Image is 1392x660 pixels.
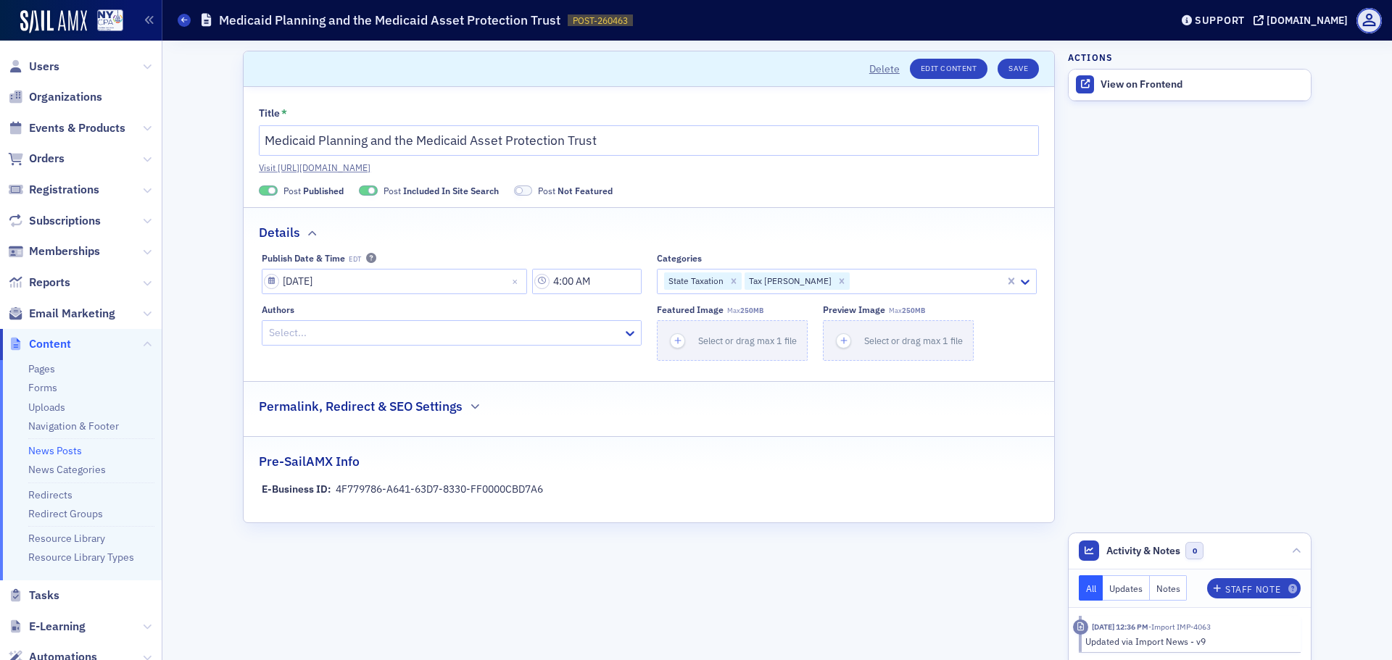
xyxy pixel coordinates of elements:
[514,185,533,196] span: Not Featured
[1225,585,1280,593] div: Staff Note
[29,588,59,603] span: Tasks
[259,161,1039,174] a: Visit [URL][DOMAIN_NAME]
[664,272,726,290] div: State Taxation
[28,419,119,433] a: Navigation & Footer
[823,320,974,361] button: Select or drag max 1 file
[902,306,925,315] span: 250MB
[403,185,499,196] span: Included In Site Search
[1079,575,1103,601] button: All
[558,185,613,196] span: Not Featured
[998,59,1039,79] button: Save
[29,182,99,198] span: Registrations
[262,482,331,497] div: E-Business ID:
[1150,575,1188,601] button: Notes
[8,182,99,198] a: Registrations
[1195,14,1245,27] div: Support
[29,120,125,136] span: Events & Products
[262,253,345,264] div: Publish Date & Time
[1267,14,1348,27] div: [DOMAIN_NAME]
[1106,543,1180,559] span: Activity & Notes
[1207,578,1301,598] button: Staff Note
[29,151,65,167] span: Orders
[1101,78,1304,91] div: View on Frontend
[28,532,105,545] a: Resource Library
[20,10,87,33] img: SailAMX
[740,306,763,315] span: 250MB
[864,335,963,346] span: Select or drag max 1 file
[259,107,280,120] div: Title
[29,59,59,75] span: Users
[28,488,72,501] a: Redirects
[823,304,885,315] div: Preview image
[28,362,55,375] a: Pages
[384,184,499,197] span: Post
[87,9,123,34] a: View Homepage
[283,184,344,197] span: Post
[834,272,850,290] div: Remove Tax Stringer
[29,619,86,635] span: E-Learning
[869,62,900,77] button: Delete
[8,120,125,136] a: Events & Products
[8,619,86,635] a: E-Learning
[8,151,65,167] a: Orders
[262,304,294,315] div: Authors
[8,306,115,322] a: Email Marketing
[349,255,361,264] span: EDT
[573,14,628,27] span: POST-260463
[507,269,527,294] button: Close
[29,243,100,259] span: Memberships
[532,269,642,294] input: 00:00 AM
[29,213,101,229] span: Subscriptions
[1085,635,1290,648] div: Updated via Import News - v9
[303,185,344,196] span: Published
[698,335,797,346] span: Select or drag max 1 file
[1068,51,1113,64] h4: Actions
[28,463,106,476] a: News Categories
[889,306,925,315] span: Max
[745,272,834,290] div: Tax [PERSON_NAME]
[259,452,360,471] h2: Pre-SailAMX Info
[336,482,543,497] div: 4F779786-A641-63D7-8330-FF0000CBD7A6
[262,269,527,294] input: MM/DD/YYYY
[281,107,287,120] abbr: This field is required
[8,336,71,352] a: Content
[1069,70,1311,100] a: View on Frontend
[657,253,702,264] div: Categories
[8,59,59,75] a: Users
[8,275,70,291] a: Reports
[29,275,70,291] span: Reports
[28,507,103,520] a: Redirect Groups
[1254,15,1353,25] button: [DOMAIN_NAME]
[8,89,102,105] a: Organizations
[727,306,763,315] span: Max
[29,336,71,352] span: Content
[29,306,115,322] span: Email Marketing
[657,320,808,361] button: Select or drag max 1 file
[359,185,378,196] span: Included In Site Search
[28,381,57,394] a: Forms
[8,588,59,603] a: Tasks
[726,272,742,290] div: Remove State Taxation
[259,223,300,242] h2: Details
[28,551,134,564] a: Resource Library Types
[1103,575,1150,601] button: Updates
[219,12,560,29] h1: Medicaid Planning and the Medicaid Asset Protection Trust
[8,243,100,259] a: Memberships
[29,89,102,105] span: Organizations
[1356,8,1382,33] span: Profile
[259,185,278,196] span: Published
[259,397,463,416] h2: Permalink, Redirect & SEO Settings
[1073,619,1088,635] div: Imported Activity
[1185,542,1203,560] span: 0
[657,304,724,315] div: Featured Image
[1092,622,1148,632] time: 8/5/2025 12:36 PM
[1148,622,1211,632] span: Import IMP-4063
[538,184,613,197] span: Post
[97,9,123,32] img: SailAMX
[28,401,65,414] a: Uploads
[8,213,101,229] a: Subscriptions
[28,444,82,457] a: News Posts
[910,59,987,79] a: Edit Content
